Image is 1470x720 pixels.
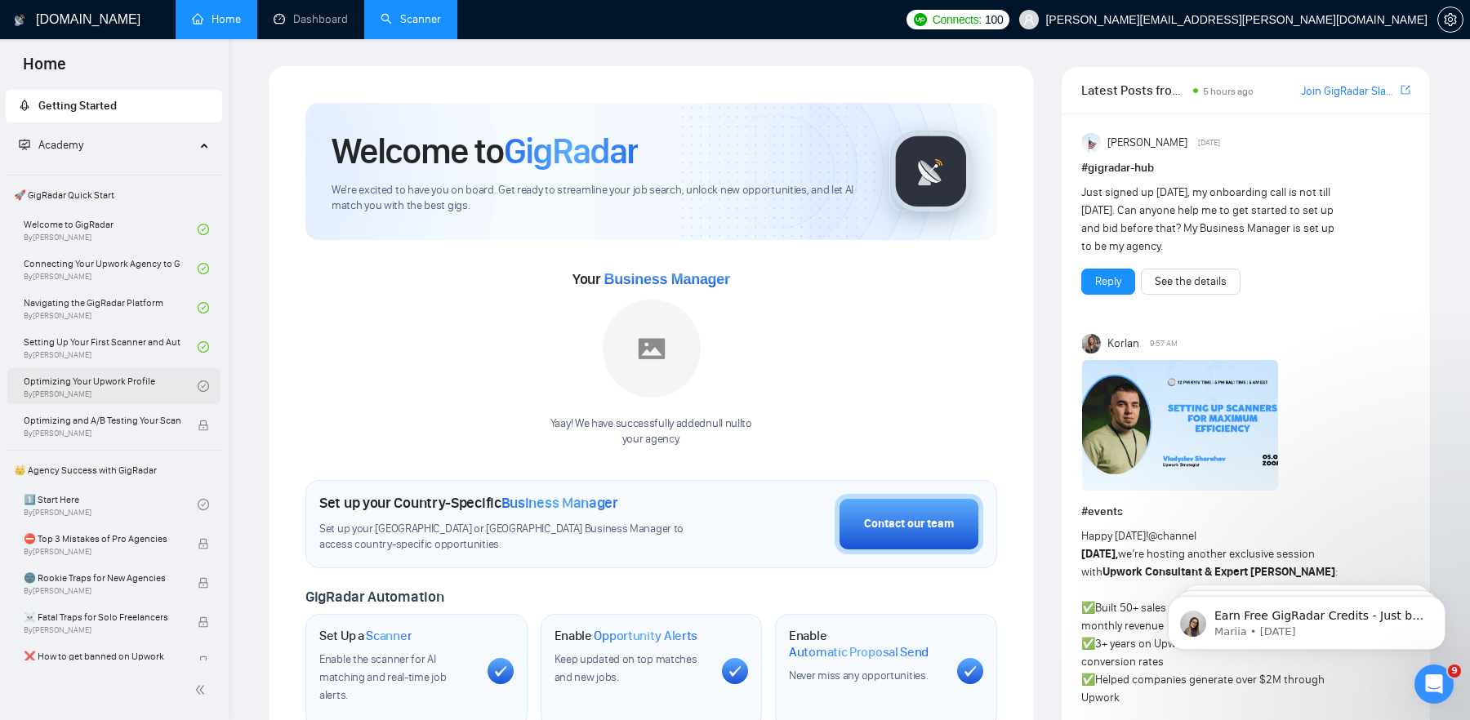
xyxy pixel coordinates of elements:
[604,271,729,287] span: Business Manager
[789,628,944,660] h1: Enable
[332,129,638,173] h1: Welcome to
[1107,335,1139,353] span: Korlan
[504,129,638,173] span: GigRadar
[835,494,983,554] button: Contact our team
[24,329,198,365] a: Setting Up Your First Scanner and Auto-BidderBy[PERSON_NAME]
[24,648,180,664] span: ❌ How to get banned on Upwork
[1081,601,1095,615] span: ✅
[1107,134,1187,152] span: [PERSON_NAME]
[1143,562,1470,676] iframe: Intercom notifications message
[192,12,241,26] a: homeHome
[319,522,718,553] span: Set up your [GEOGRAPHIC_DATA] or [GEOGRAPHIC_DATA] Business Manager to access country-specific op...
[1102,565,1335,579] strong: Upwork Consultant & Expert [PERSON_NAME]
[1081,547,1118,561] strong: [DATE],
[1203,86,1254,97] span: 5 hours ago
[381,12,441,26] a: searchScanner
[24,570,180,586] span: 🌚 Rookie Traps for New Agencies
[1448,664,1461,678] span: 9
[198,380,209,392] span: check-circle
[1081,503,1410,521] h1: # events
[1301,82,1397,100] a: Join GigRadar Slack Community
[1081,184,1345,256] div: Just signed up [DATE], my onboarding call is not till [DATE]. Can anyone help me to get started t...
[24,487,198,522] a: 1️⃣ Start HereBy[PERSON_NAME]
[933,11,982,29] span: Connects:
[24,547,180,557] span: By [PERSON_NAME]
[14,7,25,33] img: logo
[1155,273,1227,291] a: See the details
[366,628,412,644] span: Scanner
[24,609,180,625] span: ☠️ Fatal Traps for Solo Freelancers
[550,416,752,447] div: Yaay! We have successfully added null null to
[24,412,180,429] span: Optimizing and A/B Testing Your Scanner for Better Results
[594,628,697,644] span: Opportunity Alerts
[319,628,412,644] h1: Set Up a
[864,515,954,533] div: Contact our team
[332,183,863,214] span: We're excited to have you on board. Get ready to streamline your job search, unlock new opportuni...
[603,300,701,398] img: placeholder.png
[890,131,972,212] img: gigradar-logo.png
[198,616,209,628] span: lock
[1401,83,1410,96] span: export
[1141,269,1241,295] button: See the details
[1438,13,1463,26] span: setting
[1150,336,1178,351] span: 9:57 AM
[198,302,209,313] span: check-circle
[789,669,928,682] span: Never miss any opportunities.
[1437,13,1463,26] a: setting
[319,494,618,512] h1: Set up your Country-Specific
[1082,133,1102,153] img: Anisuzzaman Khan
[1023,14,1035,25] span: user
[10,52,79,87] span: Home
[198,499,209,510] span: check-circle
[572,270,730,288] span: Your
[1081,159,1410,177] h1: # gigradar-hub
[1081,269,1135,295] button: Reply
[38,99,117,113] span: Getting Started
[198,224,209,235] span: check-circle
[789,644,929,660] span: Automatic Proposal Send
[24,290,198,326] a: Navigating the GigRadar PlatformBy[PERSON_NAME]
[6,90,222,122] li: Getting Started
[305,588,443,606] span: GigRadar Automation
[7,454,220,487] span: 👑 Agency Success with GigRadar
[550,432,752,447] p: your agency .
[319,652,446,702] span: Enable the scanner for AI matching and real-time job alerts.
[24,251,198,287] a: Connecting Your Upwork Agency to GigRadarBy[PERSON_NAME]
[198,341,209,353] span: check-circle
[194,682,211,698] span: double-left
[914,13,927,26] img: upwork-logo.png
[24,531,180,547] span: ⛔ Top 3 Mistakes of Pro Agencies
[555,652,697,684] span: Keep updated on top matches and new jobs.
[24,625,180,635] span: By [PERSON_NAME]
[985,11,1003,29] span: 100
[24,368,198,404] a: Optimizing Your Upwork ProfileBy[PERSON_NAME]
[1437,7,1463,33] button: setting
[19,100,30,111] span: rocket
[1401,82,1410,98] a: export
[19,138,83,152] span: Academy
[198,538,209,549] span: lock
[274,12,348,26] a: dashboardDashboard
[1082,360,1278,491] img: F09DP4X9C49-Event%20with%20Vlad%20Sharahov.png
[198,263,209,274] span: check-circle
[38,138,83,152] span: Academy
[555,628,698,644] h1: Enable
[1095,273,1121,291] a: Reply
[1081,80,1188,100] span: Latest Posts from the GigRadar Community
[1081,673,1095,687] span: ✅
[1198,136,1220,150] span: [DATE]
[1414,664,1454,704] iframe: Intercom live chat
[1148,529,1196,543] span: @channel
[1082,334,1102,353] img: Korlan
[198,420,209,431] span: lock
[19,139,30,150] span: fund-projection-screen
[198,656,209,667] span: lock
[1081,637,1095,651] span: ✅
[24,586,180,596] span: By [PERSON_NAME]
[198,577,209,589] span: lock
[24,429,180,438] span: By [PERSON_NAME]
